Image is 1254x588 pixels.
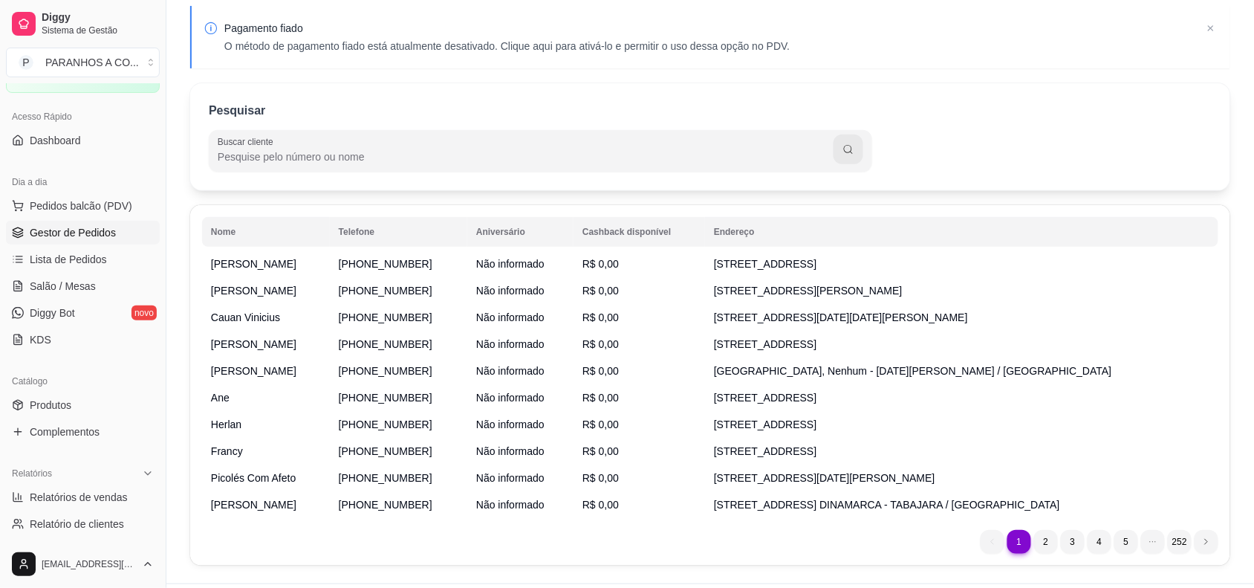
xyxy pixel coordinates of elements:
[467,217,574,247] th: Aniversário
[6,546,160,582] button: [EMAIL_ADDRESS][DOMAIN_NAME]
[30,332,51,347] span: KDS
[211,338,296,350] span: [PERSON_NAME]
[582,392,619,404] span: R$ 0,00
[30,398,71,413] span: Produtos
[6,420,160,444] a: Complementos
[6,274,160,298] a: Salão / Mesas
[30,517,124,532] span: Relatório de clientes
[339,365,432,377] span: [PHONE_NUMBER]
[12,468,52,479] span: Relatórios
[218,135,279,148] label: Buscar cliente
[705,217,1218,247] th: Endereço
[6,301,160,325] a: Diggy Botnovo
[339,499,432,511] span: [PHONE_NUMBER]
[582,258,619,270] span: R$ 0,00
[211,472,296,484] span: Picolés Com Afeto
[476,499,545,511] span: Não informado
[339,419,432,430] span: [PHONE_NUMBER]
[1141,530,1165,554] li: dots element
[476,392,545,404] span: Não informado
[209,102,265,120] p: Pesquisar
[582,472,619,484] span: R$ 0,00
[19,55,33,70] span: P
[476,258,545,270] span: Não informado
[1195,530,1218,554] li: next page button
[339,311,432,323] span: [PHONE_NUMBER]
[6,129,160,152] a: Dashboard
[6,194,160,218] button: Pedidos balcão (PDV)
[6,485,160,509] a: Relatórios de vendas
[476,472,545,484] span: Não informado
[339,338,432,350] span: [PHONE_NUMBER]
[1034,530,1058,554] li: pagination item 2
[476,285,545,297] span: Não informado
[6,105,160,129] div: Acesso Rápido
[714,365,1111,377] span: [GEOGRAPHIC_DATA], Nenhum - [DATE][PERSON_NAME] / [GEOGRAPHIC_DATA]
[714,499,1060,511] span: [STREET_ADDRESS] DINAMARCA - TABAJARA / [GEOGRAPHIC_DATA]
[6,369,160,393] div: Catálogo
[211,311,280,323] span: Cauan Vinicius
[224,21,790,36] p: Pagamento fiado
[1114,530,1138,554] li: pagination item 5
[211,258,296,270] span: [PERSON_NAME]
[714,258,816,270] span: [STREET_ADDRESS]
[211,285,296,297] span: [PERSON_NAME]
[6,248,160,271] a: Lista de Pedidos
[714,285,903,297] span: [STREET_ADDRESS][PERSON_NAME]
[582,311,619,323] span: R$ 0,00
[30,252,107,267] span: Lista de Pedidos
[714,445,816,457] span: [STREET_ADDRESS]
[6,539,160,563] a: Relatório de mesas
[476,445,545,457] span: Não informado
[211,419,241,430] span: Herlan
[476,419,545,430] span: Não informado
[973,523,1226,561] nav: pagination navigation
[574,217,705,247] th: Cashback disponível
[30,424,100,439] span: Complementos
[714,392,816,404] span: [STREET_ADDRESS]
[42,11,154,25] span: Diggy
[582,499,619,511] span: R$ 0,00
[714,472,935,484] span: [STREET_ADDRESS][DATE][PERSON_NAME]
[6,48,160,77] button: Select a team
[476,338,545,350] span: Não informado
[476,311,545,323] span: Não informado
[30,198,132,213] span: Pedidos balcão (PDV)
[339,285,432,297] span: [PHONE_NUMBER]
[339,258,432,270] span: [PHONE_NUMBER]
[6,221,160,245] a: Gestor de Pedidos
[211,365,296,377] span: [PERSON_NAME]
[30,279,96,294] span: Salão / Mesas
[1061,530,1085,554] li: pagination item 3
[714,419,816,430] span: [STREET_ADDRESS]
[6,393,160,417] a: Produtos
[339,392,432,404] span: [PHONE_NUMBER]
[6,6,160,42] a: DiggySistema de Gestão
[211,499,296,511] span: [PERSON_NAME]
[30,490,128,505] span: Relatórios de vendas
[42,558,136,570] span: [EMAIL_ADDRESS][DOMAIN_NAME]
[582,338,619,350] span: R$ 0,00
[218,149,834,164] input: Buscar cliente
[45,55,139,70] div: PARANHOS A CO ...
[714,338,816,350] span: [STREET_ADDRESS]
[211,445,243,457] span: Francy
[30,225,116,240] span: Gestor de Pedidos
[6,328,160,352] a: KDS
[582,365,619,377] span: R$ 0,00
[476,365,545,377] span: Não informado
[30,133,81,148] span: Dashboard
[1088,530,1111,554] li: pagination item 4
[339,445,432,457] span: [PHONE_NUMBER]
[224,39,790,54] p: O método de pagamento fiado está atualmente desativado. Clique aqui para ativá-lo e permitir o us...
[6,512,160,536] a: Relatório de clientes
[6,170,160,194] div: Dia a dia
[330,217,467,247] th: Telefone
[339,472,432,484] span: [PHONE_NUMBER]
[714,311,968,323] span: [STREET_ADDRESS][DATE][DATE][PERSON_NAME]
[211,392,230,404] span: Ane
[30,306,75,320] span: Diggy Bot
[202,217,330,247] th: Nome
[1007,530,1031,554] li: pagination item 1 active
[582,285,619,297] span: R$ 0,00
